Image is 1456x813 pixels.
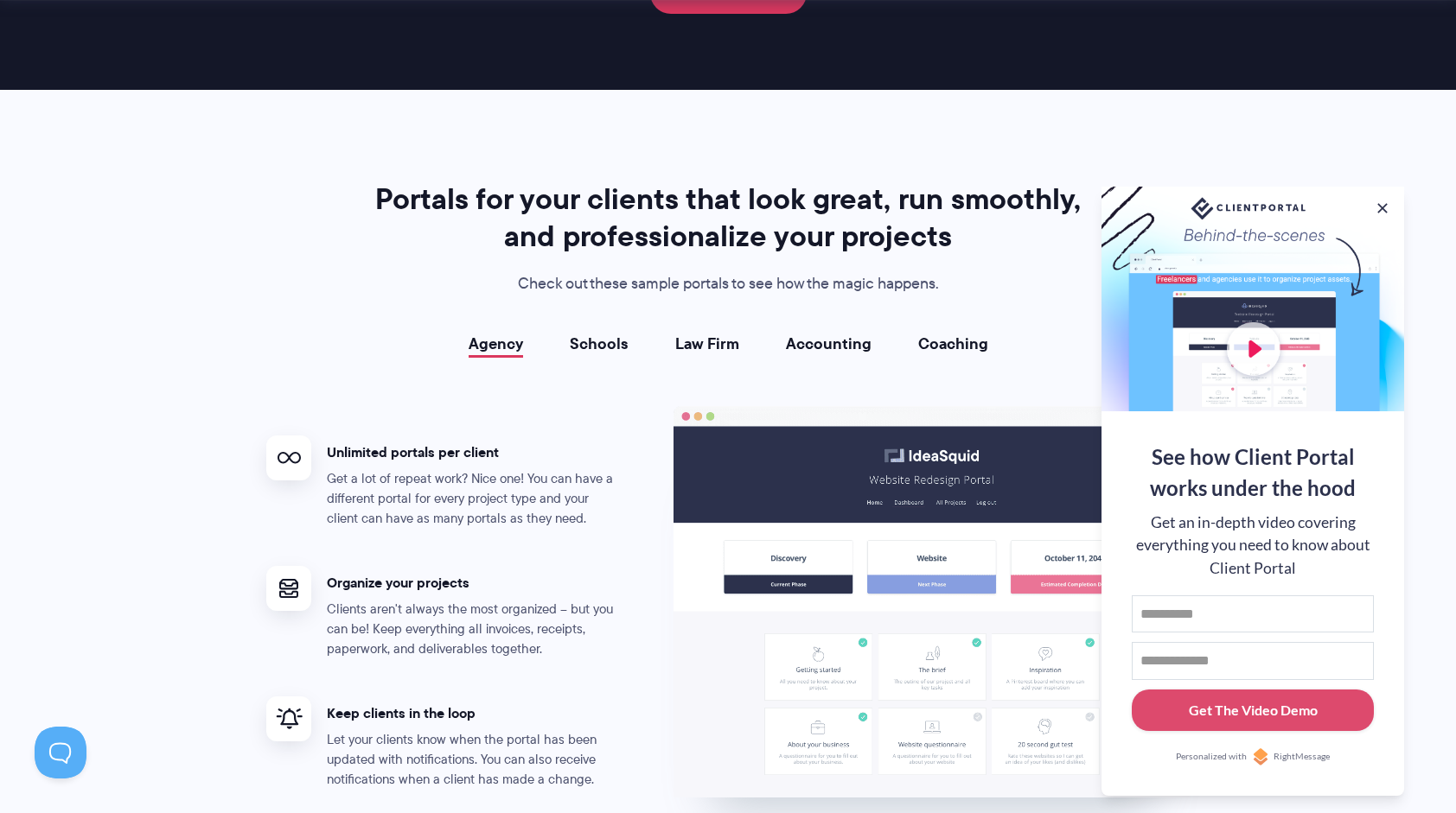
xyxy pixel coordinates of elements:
a: Personalized withRightMessage [1132,748,1374,765]
h4: Unlimited portals per client [327,443,621,461]
a: Coaching [918,335,988,353]
a: Accounting [786,335,872,353]
iframe: Toggle Customer Support [35,727,86,778]
div: Get an in-depth video covering everything you need to know about Client Portal [1132,511,1374,580]
h2: Portals for your clients that look great, run smoothly, and professionalize your projects [367,181,1089,255]
p: Clients aren't always the most organized – but you can be! Keep everything all invoices, receipts... [327,600,621,659]
p: Get a lot of repeat work? Nice one! You can have a different portal for every project type and yo... [327,469,621,529]
h4: Keep clients in the loop [327,704,621,722]
div: See how Client Portal works under the hood [1132,441,1374,504]
a: Schools [570,335,629,353]
h4: Organize your projects [327,574,621,592]
button: Get The Video Demo [1132,689,1374,732]
span: RightMessage [1274,750,1330,764]
div: Get The Video Demo [1189,700,1318,721]
p: Let your clients know when the portal has been updated with notifications. You can also receive n... [327,730,621,790]
img: Personalized with RightMessage [1252,748,1269,765]
a: Agency [469,335,523,353]
span: Personalized with [1176,750,1247,764]
a: Law Firm [675,335,739,353]
p: Check out these sample portals to see how the magic happens. [367,271,1089,297]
